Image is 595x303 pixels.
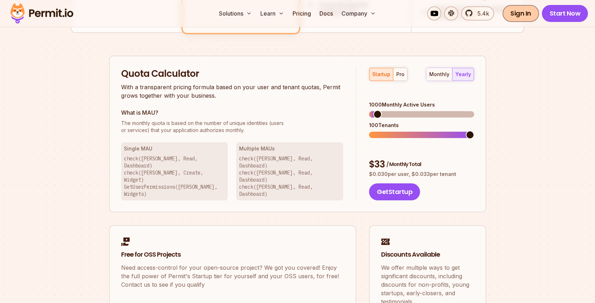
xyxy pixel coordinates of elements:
[461,6,494,21] a: 5.4k
[429,71,449,78] div: monthly
[381,250,474,259] h2: Discounts Available
[386,161,421,168] span: / Monthly Total
[121,120,344,134] p: or services) that your application authorizes monthly.
[369,158,474,171] div: $ 33
[7,1,76,25] img: Permit logo
[369,101,474,108] div: 1000 Monthly Active Users
[542,5,588,22] a: Start Now
[239,155,340,198] p: check([PERSON_NAME], Read, Dashboard) check([PERSON_NAME], Read, Dashboard) check([PERSON_NAME], ...
[121,120,344,127] span: The monthly quota is based on the number of unique identities (users
[121,68,344,80] h2: Quota Calculator
[369,122,474,129] div: 100 Tenants
[369,183,420,200] button: GetStartup
[124,145,225,152] h3: Single MAU
[121,83,344,100] p: With a transparent pricing formula based on your user and tenant quotas, Permit grows together wi...
[239,145,340,152] h3: Multiple MAUs
[339,6,379,21] button: Company
[473,9,489,18] span: 5.4k
[369,171,474,178] p: $ 0.030 per user, $ 0.033 per tenant
[124,155,225,198] p: check([PERSON_NAME], Read, Dashboard) check([PERSON_NAME], Create, Widget) GetUserPermissions([PE...
[257,6,287,21] button: Learn
[121,263,344,289] p: Need access-control for your open-source project? We got you covered! Enjoy the full power of Per...
[503,5,539,22] a: Sign In
[121,250,344,259] h2: Free for OSS Projects
[216,6,255,21] button: Solutions
[290,6,314,21] a: Pricing
[317,6,336,21] a: Docs
[396,71,404,78] div: pro
[121,108,344,117] h3: What is MAU?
